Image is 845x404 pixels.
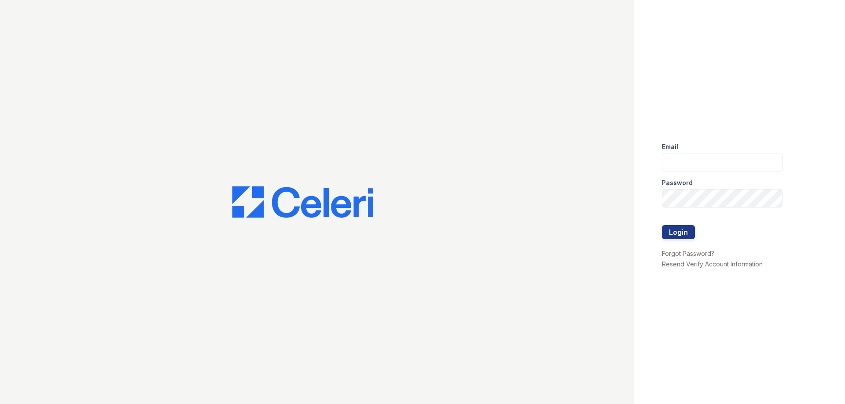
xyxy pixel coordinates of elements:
[662,250,714,257] a: Forgot Password?
[662,142,678,151] label: Email
[662,178,693,187] label: Password
[662,260,763,268] a: Resend Verify Account Information
[662,225,695,239] button: Login
[232,186,373,218] img: CE_Logo_Blue-a8612792a0a2168367f1c8372b55b34899dd931a85d93a1a3d3e32e68fde9ad4.png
